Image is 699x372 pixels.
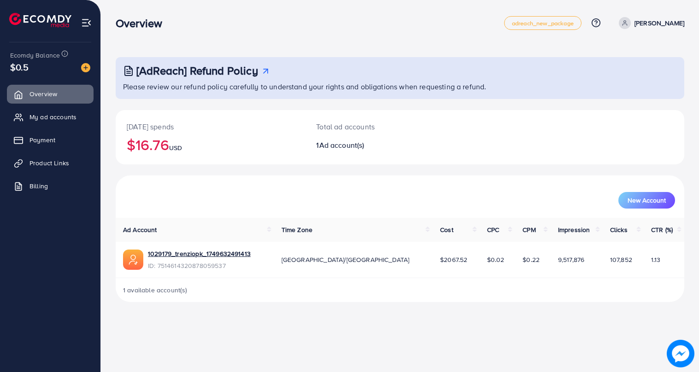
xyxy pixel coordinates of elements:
span: adreach_new_package [512,20,574,26]
a: [PERSON_NAME] [615,17,684,29]
span: CPM [523,225,535,234]
p: Please review our refund policy carefully to understand your rights and obligations when requesti... [123,81,679,92]
a: Overview [7,85,94,103]
span: Clicks [610,225,628,234]
h2: 1 [316,141,436,150]
span: My ad accounts [29,112,76,122]
span: 9,517,876 [558,255,584,264]
span: Billing [29,181,48,191]
a: Billing [7,177,94,195]
span: 1.13 [651,255,661,264]
span: Payment [29,135,55,145]
a: My ad accounts [7,108,94,126]
span: Overview [29,89,57,99]
span: CPC [487,225,499,234]
p: Total ad accounts [316,121,436,132]
span: Impression [558,225,590,234]
img: image [667,340,694,367]
span: CTR (%) [651,225,673,234]
span: Ecomdy Balance [10,51,60,60]
img: ic-ads-acc.e4c84228.svg [123,250,143,270]
span: $0.22 [523,255,540,264]
img: image [81,63,90,72]
span: [GEOGRAPHIC_DATA]/[GEOGRAPHIC_DATA] [282,255,410,264]
span: 1 available account(s) [123,285,188,295]
span: Time Zone [282,225,312,234]
span: Ad Account [123,225,157,234]
span: 107,852 [610,255,632,264]
span: $0.02 [487,255,505,264]
p: [DATE] spends [127,121,294,132]
span: $2067.52 [440,255,467,264]
span: Ad account(s) [319,140,364,150]
span: ID: 7514614320878059537 [148,261,251,270]
p: [PERSON_NAME] [634,17,684,29]
button: New Account [618,192,675,209]
h3: [AdReach] Refund Policy [136,64,258,77]
span: Product Links [29,158,69,168]
h2: $16.76 [127,136,294,153]
span: USD [169,143,182,152]
span: Cost [440,225,453,234]
span: New Account [628,197,666,203]
a: adreach_new_package [504,16,582,30]
a: Payment [7,131,94,149]
img: menu [81,17,92,28]
h3: Overview [116,17,170,30]
a: 1029179_trenziopk_1749632491413 [148,249,251,258]
a: Product Links [7,154,94,172]
img: logo [9,13,71,27]
span: $0.5 [10,60,29,74]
